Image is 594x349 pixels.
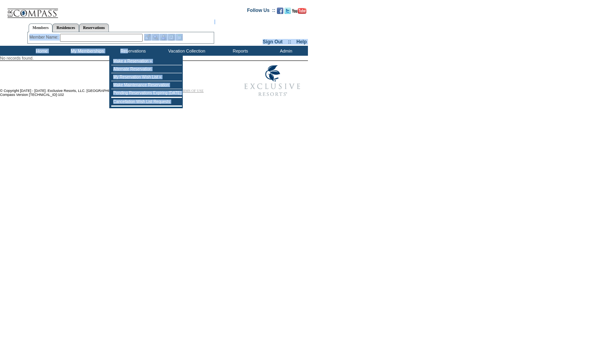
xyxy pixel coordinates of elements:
[277,10,283,15] a: Become our fan on Facebook
[292,10,306,15] a: Subscribe to our YouTube Channel
[277,8,283,14] img: Become our fan on Facebook
[160,34,167,41] img: Impersonate
[155,46,217,56] td: Vacation Collection
[7,2,58,18] img: Compass Home
[29,23,53,32] a: Members
[111,81,182,89] td: Make Maintenance Reservation
[64,46,109,56] td: My Memberships
[179,89,204,93] a: TERMS OF USE
[52,23,79,32] a: Residences
[247,7,275,16] td: Follow Us ::
[262,46,308,56] td: Admin
[29,34,60,41] div: Member Name:
[288,39,291,45] span: ::
[176,34,183,41] img: b_calculator.gif
[292,8,306,14] img: Subscribe to our YouTube Channel
[79,23,109,32] a: Reservations
[284,10,291,15] a: Follow us on Twitter
[111,89,182,97] td: Pending Reservations Expiring [DATE]
[152,34,159,41] img: View
[237,61,308,101] img: Exclusive Resorts
[111,73,182,81] td: My Reservation Wish List »
[111,57,182,65] td: Make a Reservation »
[296,39,307,45] a: Help
[111,65,182,73] td: Alternate Reservation
[144,34,151,41] img: b_edit.gif
[18,46,64,56] td: Home
[263,39,282,45] a: Sign Out
[109,46,155,56] td: Reservations
[217,46,262,56] td: Reports
[284,8,291,14] img: Follow us on Twitter
[111,98,182,106] td: Cancellation Wish List Requests
[168,34,175,41] img: Reservations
